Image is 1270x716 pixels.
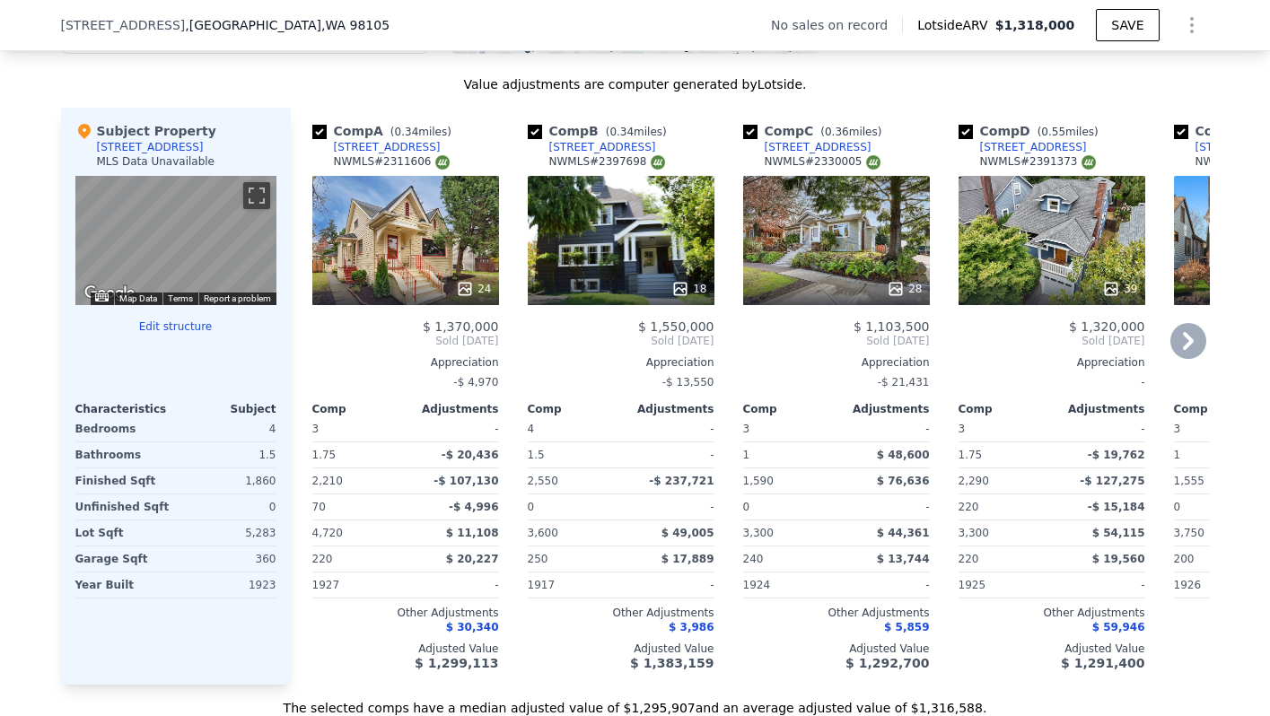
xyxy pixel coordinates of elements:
[877,527,930,539] span: $ 44,361
[395,126,419,138] span: 0.34
[453,376,498,389] span: -$ 4,970
[1080,475,1144,487] span: -$ 127,275
[528,122,674,140] div: Comp B
[840,572,930,598] div: -
[959,370,1145,395] div: -
[836,402,930,416] div: Adjustments
[959,423,966,435] span: 3
[528,402,621,416] div: Comp
[845,656,929,670] span: $ 1,292,700
[959,642,1145,656] div: Adjusted Value
[80,282,139,305] img: Google
[743,642,930,656] div: Adjusted Value
[435,155,450,170] img: NWMLS Logo
[1088,501,1145,513] span: -$ 15,184
[743,402,836,416] div: Comp
[959,572,1048,598] div: 1925
[625,442,714,467] div: -
[980,154,1096,170] div: NWMLS # 2391373
[528,423,535,435] span: 4
[651,155,665,170] img: NWMLS Logo
[621,402,714,416] div: Adjustments
[312,402,406,416] div: Comp
[1030,126,1106,138] span: ( miles)
[1174,501,1181,513] span: 0
[75,468,172,493] div: Finished Sqft
[312,606,499,620] div: Other Adjustments
[1088,449,1145,461] span: -$ 19,762
[528,355,714,370] div: Appreciation
[334,140,441,154] div: [STREET_ADDRESS]
[434,475,498,487] span: -$ 107,130
[119,293,157,305] button: Map Data
[180,468,276,493] div: 1,860
[75,176,276,305] div: Map
[765,140,871,154] div: [STREET_ADDRESS]
[95,293,108,301] button: Keyboard shortcuts
[825,126,849,138] span: 0.36
[671,280,706,298] div: 18
[528,140,656,154] a: [STREET_ADDRESS]
[312,642,499,656] div: Adjusted Value
[80,282,139,305] a: Open this area in Google Maps (opens a new window)
[1174,475,1204,487] span: 1,555
[649,475,714,487] span: -$ 237,721
[75,402,176,416] div: Characteristics
[1055,572,1145,598] div: -
[528,527,558,539] span: 3,600
[599,126,674,138] span: ( miles)
[609,126,634,138] span: 0.34
[409,572,499,598] div: -
[743,501,750,513] span: 0
[1174,553,1195,565] span: 200
[743,140,871,154] a: [STREET_ADDRESS]
[959,442,1048,467] div: 1.75
[1096,9,1159,41] button: SAVE
[765,154,880,170] div: NWMLS # 2330005
[528,642,714,656] div: Adjusted Value
[97,154,215,169] div: MLS Data Unavailable
[528,475,558,487] span: 2,550
[1092,621,1145,633] span: $ 59,946
[176,402,276,416] div: Subject
[1102,280,1137,298] div: 39
[625,572,714,598] div: -
[959,402,1052,416] div: Comp
[1061,656,1144,670] span: $ 1,291,400
[959,527,989,539] span: 3,300
[959,501,979,513] span: 220
[180,494,276,520] div: 0
[662,376,714,389] span: -$ 13,550
[743,606,930,620] div: Other Adjustments
[180,546,276,572] div: 360
[312,140,441,154] a: [STREET_ADDRESS]
[669,621,714,633] span: $ 3,986
[995,18,1075,32] span: $1,318,000
[61,16,186,34] span: [STREET_ADDRESS]
[1082,155,1096,170] img: NWMLS Logo
[661,553,714,565] span: $ 17,889
[877,475,930,487] span: $ 76,636
[334,154,450,170] div: NWMLS # 2311606
[1092,527,1145,539] span: $ 54,115
[884,621,929,633] span: $ 5,859
[75,572,172,598] div: Year Built
[312,572,402,598] div: 1927
[743,475,774,487] span: 1,590
[866,155,880,170] img: NWMLS Logo
[204,293,271,303] a: Report a problem
[743,122,889,140] div: Comp C
[528,442,617,467] div: 1.5
[180,520,276,546] div: 5,283
[528,606,714,620] div: Other Adjustments
[456,280,491,298] div: 24
[638,319,714,334] span: $ 1,550,000
[1055,416,1145,441] div: -
[877,553,930,565] span: $ 13,744
[312,355,499,370] div: Appreciation
[312,442,402,467] div: 1.75
[743,553,764,565] span: 240
[1174,423,1181,435] span: 3
[1041,126,1065,138] span: 0.55
[168,293,193,303] a: Terms (opens in new tab)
